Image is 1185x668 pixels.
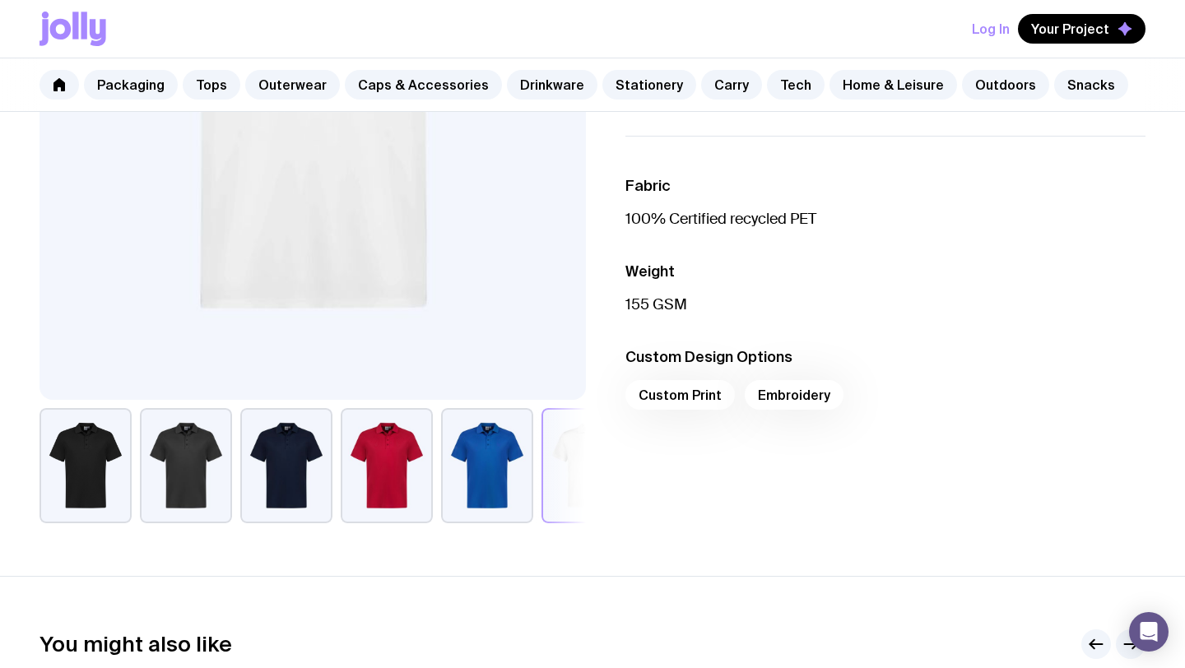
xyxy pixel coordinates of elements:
a: Snacks [1054,70,1128,100]
a: Drinkware [507,70,597,100]
a: Packaging [84,70,178,100]
h3: Weight [625,262,1145,281]
a: Outdoors [962,70,1049,100]
button: Your Project [1018,14,1145,44]
h3: Fabric [625,176,1145,196]
h3: Custom Design Options [625,347,1145,367]
span: Your Project [1031,21,1109,37]
button: Log In [972,14,1010,44]
h2: You might also like [39,632,232,656]
p: 155 GSM [625,295,1145,314]
a: Caps & Accessories [345,70,502,100]
a: Tops [183,70,240,100]
div: Open Intercom Messenger [1129,612,1169,652]
a: Stationery [602,70,696,100]
a: Outerwear [245,70,340,100]
a: Carry [701,70,762,100]
a: Tech [767,70,825,100]
a: Home & Leisure [829,70,957,100]
p: 100% Certified recycled PET [625,209,1145,229]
